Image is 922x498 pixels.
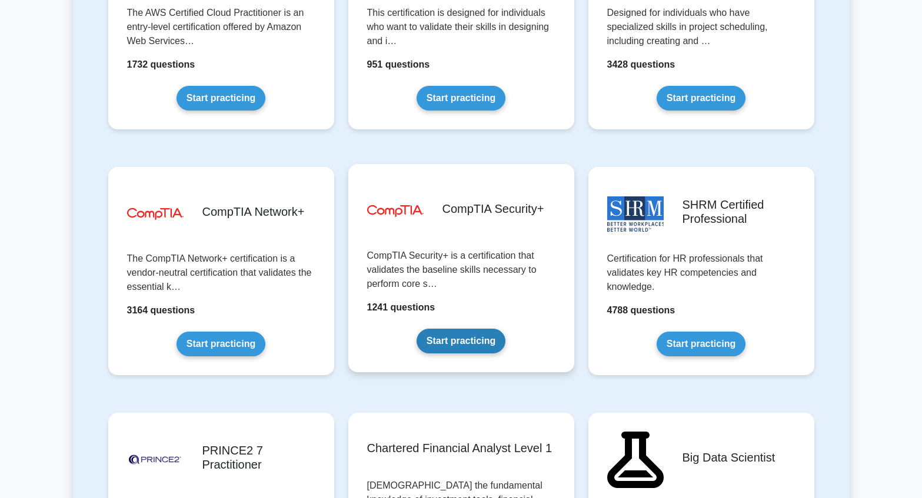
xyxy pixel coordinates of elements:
a: Start practicing [417,329,505,353]
a: Start practicing [657,86,745,111]
a: Start practicing [417,86,505,111]
a: Start practicing [657,332,745,356]
a: Start practicing [177,332,265,356]
a: Start practicing [177,86,265,111]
